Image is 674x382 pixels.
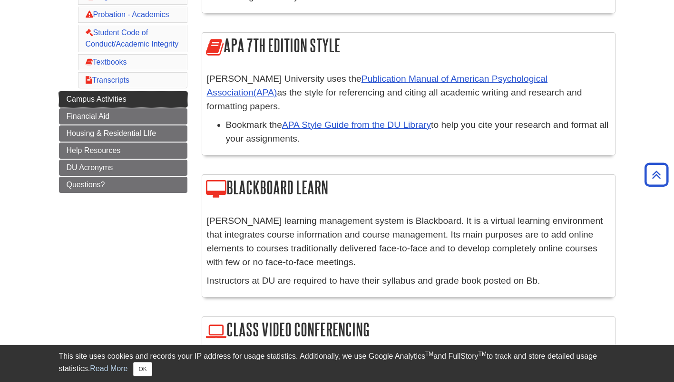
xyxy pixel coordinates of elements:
[67,129,156,137] span: Housing & Residential LIfe
[202,33,615,60] h2: APA 7th Edition Style
[59,125,187,142] a: Housing & Residential LIfe
[479,351,487,357] sup: TM
[86,58,127,66] a: Textbooks
[207,274,610,288] p: Instructors at DU are required to have their syllabus and grade book posted on Bb.
[67,146,121,154] span: Help Resources
[59,160,187,176] a: DU Acronyms
[207,72,610,113] p: [PERSON_NAME] University uses the as the style for referencing and citing all academic writing an...
[67,95,127,103] span: Campus Activities
[207,74,548,97] a: Publication Manual of American Psychological Association(APA)
[425,351,433,357] sup: TM
[641,168,672,181] a: Back to Top
[202,175,615,202] h2: Blackboard Learn
[133,362,152,376] button: Close
[59,177,187,193] a: Questions?
[67,112,110,120] span: Financial Aid
[59,91,187,107] a: Campus Activities
[67,163,113,172] span: DU Acronyms
[86,76,130,84] a: Transcripts
[59,143,187,159] a: Help Resources
[282,120,431,130] a: APA Style Guide from the DU Library
[226,118,610,146] li: Bookmark the to help you cite your research and format all your assignments.
[202,317,615,344] h2: Class Video Conferencing
[67,181,105,189] span: Questions?
[86,10,169,19] a: Probation - Academics
[86,29,179,48] a: Student Code of Conduct/Academic Integrity
[90,364,127,372] a: Read More
[59,351,615,376] div: This site uses cookies and records your IP address for usage statistics. Additionally, we use Goo...
[207,214,610,269] p: [PERSON_NAME] learning management system is Blackboard. It is a virtual learning environment that...
[59,108,187,124] a: Financial Aid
